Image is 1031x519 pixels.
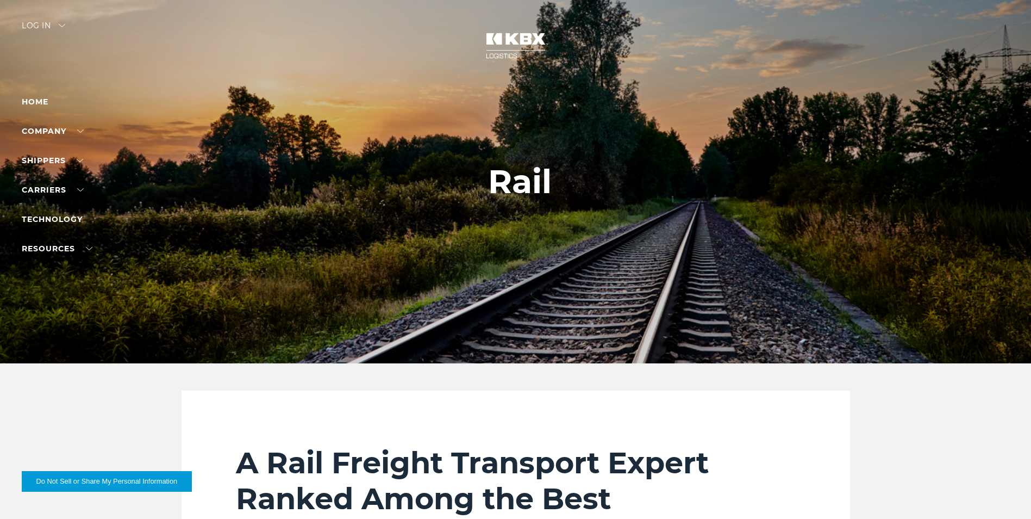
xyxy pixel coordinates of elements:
button: Do Not Sell or Share My Personal Information [22,471,192,492]
img: kbx logo [475,22,557,70]
a: Company [22,126,84,136]
a: Technology [22,214,83,224]
img: arrow [59,24,65,27]
a: Carriers [22,185,84,195]
a: SHIPPERS [22,156,83,165]
a: Home [22,97,48,107]
div: Log in [22,22,65,38]
a: RESOURCES [22,244,92,254]
h2: A Rail Freight Transport Expert Ranked Among the Best [236,445,796,517]
h1: Rail [488,163,552,200]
